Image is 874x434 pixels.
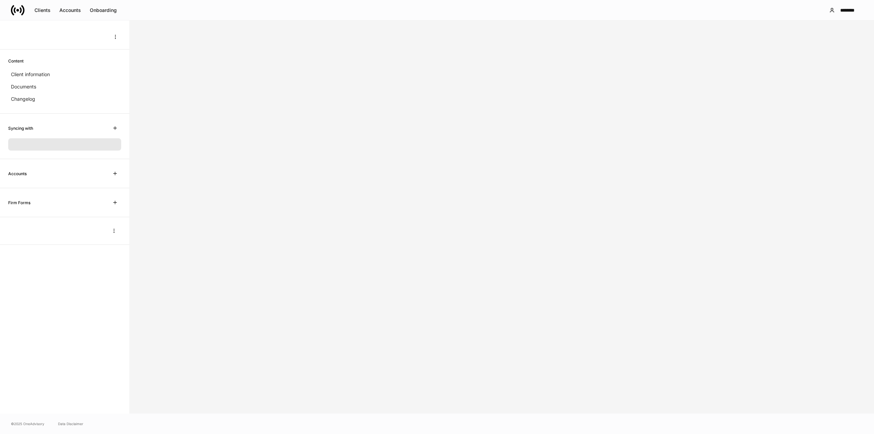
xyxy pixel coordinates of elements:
[90,8,117,13] div: Onboarding
[58,421,83,426] a: Data Disclaimer
[34,8,51,13] div: Clients
[8,81,121,93] a: Documents
[8,93,121,105] a: Changelog
[30,5,55,16] button: Clients
[8,58,24,64] h6: Content
[85,5,121,16] button: Onboarding
[11,83,36,90] p: Documents
[8,199,30,206] h6: Firm Forms
[8,68,121,81] a: Client information
[8,170,27,177] h6: Accounts
[55,5,85,16] button: Accounts
[11,96,35,102] p: Changelog
[59,8,81,13] div: Accounts
[8,125,33,131] h6: Syncing with
[11,71,50,78] p: Client information
[11,421,44,426] span: © 2025 OneAdvisory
